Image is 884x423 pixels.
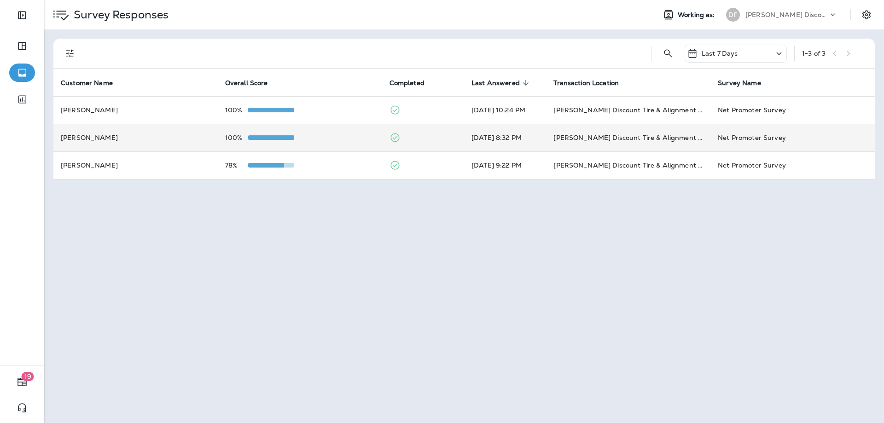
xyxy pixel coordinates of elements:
td: [PERSON_NAME] Discount Tire & Alignment [GEOGRAPHIC_DATA] ([STREET_ADDRESS]) [546,124,710,151]
td: Net Promoter Survey [710,96,875,124]
span: Last Answered [471,79,532,87]
span: Overall Score [225,79,268,87]
span: Completed [390,79,425,87]
p: 100% [225,134,248,141]
button: Filters [61,44,79,63]
p: Survey Responses [70,8,169,22]
button: Settings [858,6,875,23]
span: Working as: [678,11,717,19]
span: Completed [390,79,436,87]
button: Search Survey Responses [659,44,677,63]
td: [DATE] 10:24 PM [464,96,546,124]
div: DF [726,8,740,22]
span: Last Answered [471,79,520,87]
td: [PERSON_NAME] [53,124,218,151]
td: [PERSON_NAME] [53,151,218,179]
td: [PERSON_NAME] [53,96,218,124]
span: Transaction Location [553,79,619,87]
span: Customer Name [61,79,125,87]
button: Expand Sidebar [9,6,35,24]
p: Last 7 Days [702,50,738,57]
span: Overall Score [225,79,280,87]
p: 100% [225,106,248,114]
td: [PERSON_NAME] Discount Tire & Alignment [GEOGRAPHIC_DATA] ([STREET_ADDRESS]) [546,96,710,124]
span: 19 [22,372,34,381]
span: Survey Name [718,79,761,87]
p: [PERSON_NAME] Discount Tire & Alignment [745,11,828,18]
span: Customer Name [61,79,113,87]
td: [PERSON_NAME] Discount Tire & Alignment [GEOGRAPHIC_DATA] ([STREET_ADDRESS]) [546,151,710,179]
td: [DATE] 9:22 PM [464,151,546,179]
div: 1 - 3 of 3 [802,50,826,57]
span: Transaction Location [553,79,631,87]
p: 78% [225,162,248,169]
span: Survey Name [718,79,773,87]
td: Net Promoter Survey [710,124,875,151]
td: [DATE] 8:32 PM [464,124,546,151]
td: Net Promoter Survey [710,151,875,179]
button: 19 [9,373,35,391]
